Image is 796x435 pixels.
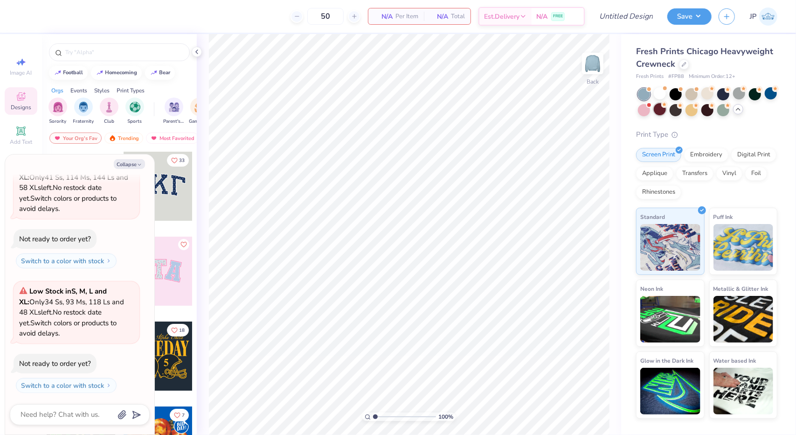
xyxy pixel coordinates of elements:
button: filter button [125,98,144,125]
img: Water based Ink [713,368,774,414]
div: Vinyl [716,167,742,181]
img: Switch to a color with stock [106,383,111,388]
span: JP [750,11,757,22]
button: Like [170,409,189,421]
div: Foil [745,167,767,181]
div: Most Favorited [146,133,199,144]
div: filter for Sorority [48,98,67,125]
img: trend_line.gif [150,70,158,76]
img: trend_line.gif [96,70,104,76]
span: Minimum Order: 12 + [689,73,735,81]
button: Switch to a color with stock [16,378,117,393]
button: homecoming [91,66,142,80]
div: homecoming [105,70,138,75]
span: No restock date yet. [19,308,102,328]
button: Switch to a color with stock [16,253,117,268]
img: Sorority Image [53,102,63,112]
span: Puff Ink [713,212,733,222]
div: Trending [104,133,143,144]
img: Switch to a color with stock [106,258,111,264]
span: Metallic & Glitter Ink [713,284,768,294]
span: Sorority [49,118,67,125]
img: Game Day Image [194,102,205,112]
img: Club Image [104,102,114,112]
span: Sports [128,118,142,125]
img: Glow in the Dark Ink [640,368,700,414]
input: Try "Alpha" [64,48,184,57]
span: Standard [640,212,665,222]
img: Back [583,54,602,73]
div: filter for Sports [125,98,144,125]
span: Designs [11,104,31,111]
strong: Low Stock in S, M, L and XL : [19,162,107,182]
img: trending.gif [109,135,116,141]
span: Only 41 Ss, 114 Ms, 144 Ls and 58 XLs left. Switch colors or products to avoid delays. [19,162,128,213]
div: Transfers [676,167,713,181]
div: Digital Print [731,148,776,162]
div: Styles [94,86,110,95]
span: 7 [182,413,185,418]
div: Print Type [636,129,777,140]
button: filter button [100,98,118,125]
span: Neon Ink [640,284,663,294]
div: filter for Fraternity [73,98,94,125]
span: N/A [536,12,547,21]
span: Parent's Weekend [163,118,185,125]
span: FREE [553,13,563,20]
div: football [63,70,83,75]
div: Back [587,77,599,86]
input: Untitled Design [592,7,660,26]
span: No restock date yet. [19,183,102,203]
div: filter for Parent's Weekend [163,98,185,125]
div: Not ready to order yet? [19,234,91,244]
img: Fraternity Image [78,102,89,112]
img: trend_line.gif [54,70,62,76]
button: Collapse [114,159,145,169]
span: Fresh Prints Chicago Heavyweight Crewneck [636,46,773,70]
span: # FP88 [668,73,684,81]
button: Save [667,8,712,25]
span: Water based Ink [713,356,756,365]
button: filter button [73,98,94,125]
span: 18 [179,328,185,333]
strong: Low Stock in S, M, L and XL : [19,287,107,307]
div: Rhinestones [636,185,681,199]
div: Screen Print [636,148,681,162]
div: Print Types [117,86,145,95]
div: Events [70,86,87,95]
span: Club [104,118,114,125]
span: Fraternity [73,118,94,125]
img: Neon Ink [640,296,700,343]
button: filter button [48,98,67,125]
span: Add Text [10,138,32,146]
a: JP [750,7,777,26]
div: Not ready to order yet? [19,359,91,368]
img: Sports Image [130,102,140,112]
img: Parent's Weekend Image [169,102,180,112]
div: Applique [636,167,673,181]
span: Game Day [189,118,210,125]
button: football [49,66,88,80]
span: N/A [374,12,393,21]
img: Standard [640,224,700,271]
button: Like [167,324,189,337]
span: Image AI [10,69,32,77]
div: filter for Club [100,98,118,125]
button: filter button [189,98,210,125]
div: filter for Game Day [189,98,210,125]
span: 100 % [438,413,453,421]
span: Glow in the Dark Ink [640,356,693,365]
button: filter button [163,98,185,125]
img: most_fav.gif [150,135,158,141]
img: Metallic & Glitter Ink [713,296,774,343]
span: Est. Delivery [484,12,519,21]
span: Only 34 Ss, 93 Ms, 118 Ls and 48 XLs left. Switch colors or products to avoid delays. [19,287,124,338]
input: – – [307,8,344,25]
div: Orgs [51,86,63,95]
img: Puff Ink [713,224,774,271]
div: bear [159,70,171,75]
img: most_fav.gif [54,135,61,141]
div: Embroidery [684,148,728,162]
button: Like [167,154,189,167]
div: Your Org's Fav [49,133,102,144]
